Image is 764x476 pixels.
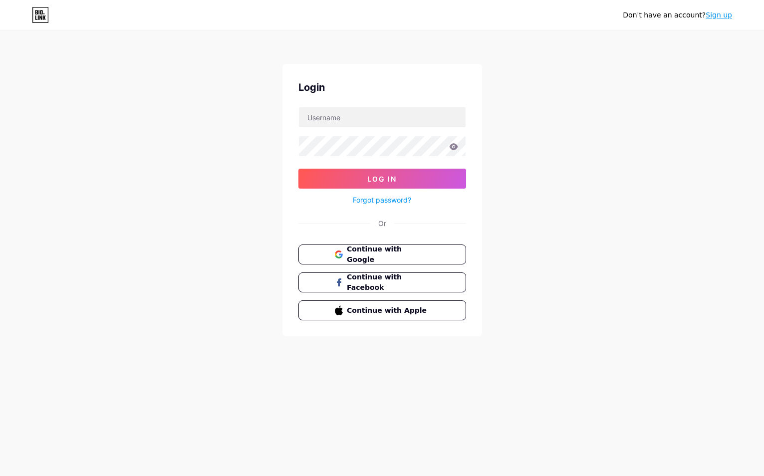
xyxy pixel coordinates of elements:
[347,272,429,293] span: Continue with Facebook
[298,244,466,264] button: Continue with Google
[367,175,397,183] span: Log In
[706,11,732,19] a: Sign up
[353,195,411,205] a: Forgot password?
[298,80,466,95] div: Login
[298,169,466,189] button: Log In
[347,305,429,316] span: Continue with Apple
[378,218,386,229] div: Or
[623,10,732,20] div: Don't have an account?
[298,300,466,320] button: Continue with Apple
[347,244,429,265] span: Continue with Google
[298,272,466,292] button: Continue with Facebook
[299,107,466,127] input: Username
